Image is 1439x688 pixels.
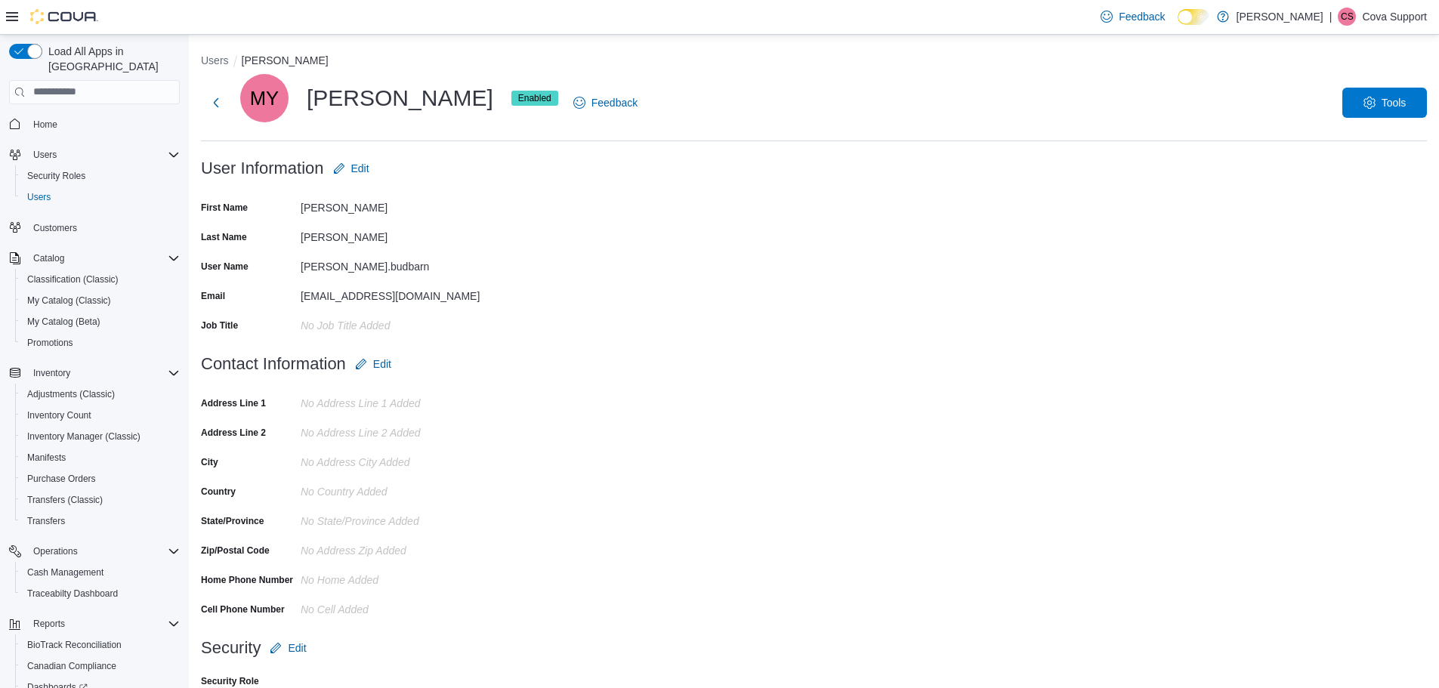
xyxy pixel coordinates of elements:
button: Home [3,113,186,135]
a: My Catalog (Classic) [21,292,117,310]
p: [PERSON_NAME] [1237,8,1323,26]
span: Manifests [27,452,66,464]
span: Inventory Manager (Classic) [27,430,141,443]
button: Users [27,146,63,164]
button: Security Roles [15,165,186,187]
span: BioTrack Reconciliation [21,636,180,654]
a: Inventory Count [21,406,97,424]
a: Transfers (Classic) [21,491,109,509]
span: Load All Apps in [GEOGRAPHIC_DATA] [42,44,180,74]
button: Catalog [27,249,70,267]
a: Classification (Classic) [21,270,125,288]
span: My Catalog (Beta) [27,316,100,328]
span: My Catalog (Beta) [21,313,180,331]
a: Security Roles [21,167,91,185]
span: Adjustments (Classic) [27,388,115,400]
button: Users [201,54,229,66]
div: No Address Line 1 added [301,391,503,409]
label: State/Province [201,515,264,527]
span: Enabled [518,91,551,105]
div: No State/Province Added [301,509,503,527]
span: Purchase Orders [21,470,180,488]
h3: Security [201,639,261,657]
a: Inventory Manager (Classic) [21,427,147,446]
div: No Country Added [301,480,503,498]
span: Manifests [21,449,180,467]
button: Edit [349,349,397,379]
div: No Job Title added [301,313,503,332]
h3: User Information [201,159,324,177]
a: My Catalog (Beta) [21,313,107,331]
span: My Catalog (Classic) [27,295,111,307]
button: Purchase Orders [15,468,186,489]
label: Country [201,486,236,498]
span: Promotions [27,337,73,349]
label: User Name [201,261,249,273]
button: Users [3,144,186,165]
span: Edit [288,640,306,656]
span: Transfers (Classic) [21,491,180,509]
button: Users [15,187,186,208]
button: Reports [27,615,71,633]
label: First Name [201,202,248,214]
div: [EMAIL_ADDRESS][DOMAIN_NAME] [301,284,503,302]
span: Cash Management [21,563,180,582]
span: Edit [351,161,369,176]
div: [PERSON_NAME] [240,74,558,122]
div: Mariah Yates [240,74,289,122]
span: Purchase Orders [27,473,96,485]
button: Inventory Count [15,405,186,426]
button: Traceabilty Dashboard [15,583,186,604]
div: [PERSON_NAME].budbarn [301,255,503,273]
span: Edit [373,356,391,372]
div: [PERSON_NAME] [301,196,503,214]
span: Feedback [1119,9,1165,24]
label: Zip/Postal Code [201,545,270,557]
button: Next [201,88,231,118]
button: Reports [3,613,186,634]
span: Classification (Classic) [21,270,180,288]
a: Purchase Orders [21,470,102,488]
span: Tools [1382,95,1407,110]
span: Operations [27,542,180,560]
button: Inventory Manager (Classic) [15,426,186,447]
div: No Home added [301,568,503,586]
button: Transfers [15,511,186,532]
p: Cova Support [1362,8,1427,26]
span: Users [27,146,180,164]
span: Catalog [33,252,64,264]
a: Customers [27,219,83,237]
a: Manifests [21,449,72,467]
span: Feedback [591,95,638,110]
span: Users [27,191,51,203]
button: [PERSON_NAME] [242,54,329,66]
span: Reports [33,618,65,630]
button: Inventory [27,364,76,382]
input: Dark Mode [1178,9,1209,25]
span: Inventory Count [21,406,180,424]
span: Reports [27,615,180,633]
button: Inventory [3,363,186,384]
button: Canadian Compliance [15,656,186,677]
a: Transfers [21,512,71,530]
span: Cash Management [27,566,103,578]
label: City [201,456,218,468]
span: Transfers [27,515,65,527]
button: Adjustments (Classic) [15,384,186,405]
h3: Contact Information [201,355,346,373]
button: Cash Management [15,562,186,583]
label: Home Phone Number [201,574,293,586]
a: Promotions [21,334,79,352]
button: Classification (Classic) [15,269,186,290]
span: Classification (Classic) [27,273,119,285]
div: [PERSON_NAME] [301,225,503,243]
a: Feedback [1095,2,1171,32]
div: Cova Support [1338,8,1356,26]
button: Promotions [15,332,186,353]
span: My Catalog (Classic) [21,292,180,310]
label: Last Name [201,231,247,243]
label: Email [201,290,225,302]
span: Customers [27,218,180,237]
span: Inventory [33,367,70,379]
button: BioTrack Reconciliation [15,634,186,656]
